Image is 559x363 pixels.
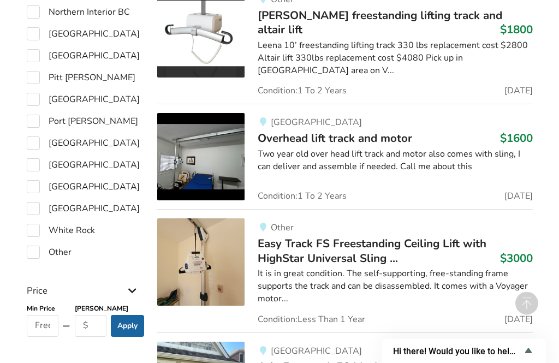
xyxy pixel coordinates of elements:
[27,181,140,194] label: [GEOGRAPHIC_DATA]
[27,264,140,302] div: Price
[27,305,55,313] b: Min Price
[157,104,532,210] a: transfer aids-overhead lift track and motor [GEOGRAPHIC_DATA]Overhead lift track and motor$1600Tw...
[258,268,532,306] div: It is in great condition. The self-supporting, free-standing frame supports the track and can be ...
[504,87,533,96] span: [DATE]
[75,316,107,337] input: $
[27,93,140,106] label: [GEOGRAPHIC_DATA]
[157,210,532,332] a: transfer aids-easy track fs freestanding ceiling lift with highstar universal sling with h/s-l vi...
[271,117,362,129] span: [GEOGRAPHIC_DATA]
[393,344,535,358] button: Show survey - Hi there! Would you like to help us improve AssistList?
[27,224,95,237] label: White Rock
[258,148,532,174] div: Two year old over head lift track and motor also comes with sling, I can deliver and assemble if ...
[75,305,128,313] b: [PERSON_NAME]
[258,131,412,146] span: Overhead lift track and motor
[258,87,347,96] span: Condition: 1 To 2 Years
[27,203,140,216] label: [GEOGRAPHIC_DATA]
[111,316,144,337] button: Apply
[258,8,502,38] span: [PERSON_NAME] freestanding lifting track and altair lift
[27,28,140,41] label: [GEOGRAPHIC_DATA]
[27,115,138,128] label: Port [PERSON_NAME]
[504,192,533,201] span: [DATE]
[157,219,245,306] img: transfer aids-easy track fs freestanding ceiling lift with highstar universal sling with h/s-l vi...
[27,316,59,337] input: Free
[27,6,130,19] label: Northern Interior BC
[27,50,140,63] label: [GEOGRAPHIC_DATA]
[500,132,533,146] h3: $1600
[27,159,140,172] label: [GEOGRAPHIC_DATA]
[393,346,522,356] span: Hi there! Would you like to help us improve AssistList?
[27,137,140,150] label: [GEOGRAPHIC_DATA]
[258,316,365,324] span: Condition: Less Than 1 Year
[258,236,486,266] span: Easy Track FS Freestanding Ceiling Lift with HighStar Universal Sling ...
[27,246,72,259] label: Other
[504,316,533,324] span: [DATE]
[27,72,135,85] label: Pitt [PERSON_NAME]
[271,222,294,234] span: Other
[271,346,362,358] span: [GEOGRAPHIC_DATA]
[258,192,347,201] span: Condition: 1 To 2 Years
[157,114,245,201] img: transfer aids-overhead lift track and motor
[500,23,533,37] h3: $1800
[258,40,532,78] div: Leena 10’ freestanding lifting track 330 lbs replacement cost $2800 Altair lift 330lbs replacemen...
[500,252,533,266] h3: $3000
